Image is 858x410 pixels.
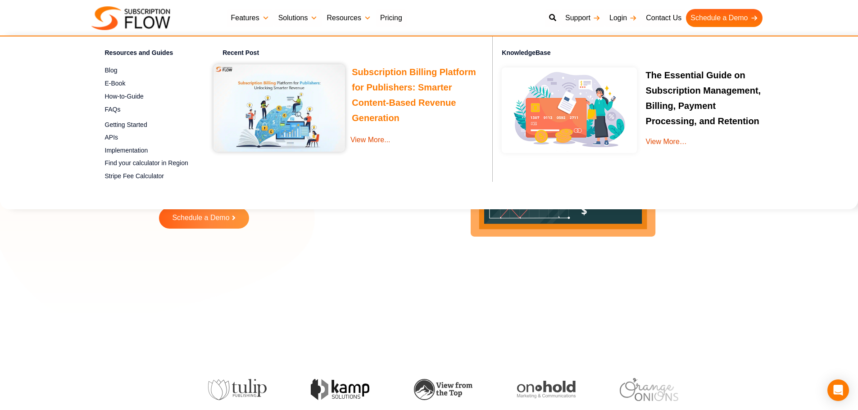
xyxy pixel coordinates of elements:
span: E-Book [105,79,126,88]
span: APIs [105,133,118,142]
a: E-Book [105,78,191,89]
a: Pricing [376,9,407,27]
a: Contact Us [641,9,686,27]
a: APIs [105,132,191,143]
span: How-to-Guide [105,92,144,101]
a: Login [605,9,641,27]
a: Support [561,9,605,27]
a: Resources [322,9,375,27]
h4: Resources and Guides [105,48,191,61]
a: View More… [646,138,687,145]
a: FAQs [105,104,191,115]
a: Implementation [105,145,191,156]
div: Open Intercom Messenger [827,379,849,401]
span: Blog [105,66,118,75]
p: The Essential Guide on Subscription Management, Billing, Payment Processing, and Retention [646,68,765,129]
a: Stripe Fee Calculator [105,171,191,182]
a: Find your calculator in Region [105,158,191,169]
img: onhold-marketing [500,381,559,399]
a: How-to-Guide [105,91,191,102]
a: Solutions [274,9,322,27]
span: Implementation [105,146,148,155]
a: Blog [105,65,191,76]
a: Schedule a Demo [159,207,249,229]
span: Schedule a Demo [172,214,229,222]
a: Getting Started [105,119,191,130]
img: orange-onions [603,378,662,401]
h4: KnowledgeBase [502,43,778,63]
img: kamp-solution [295,379,353,400]
a: Subscription Billing Platform for Publishers: Smarter Content-Based Revenue Generation [352,67,476,126]
span: FAQs [105,105,121,114]
h4: Recent Post [222,48,486,61]
a: View More... [350,134,477,159]
img: tulip-publishing [191,379,250,401]
a: Schedule a Demo [686,9,762,27]
img: Subscription Billing Platform for Publishers: Unlocking Smarter Revenue [213,64,345,152]
span: Getting Started [105,120,147,130]
img: Online-recurring-Billing-software [497,63,641,158]
a: Features [227,9,274,27]
img: view-from-the-top [397,379,456,400]
img: Subscriptionflow [91,6,170,30]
